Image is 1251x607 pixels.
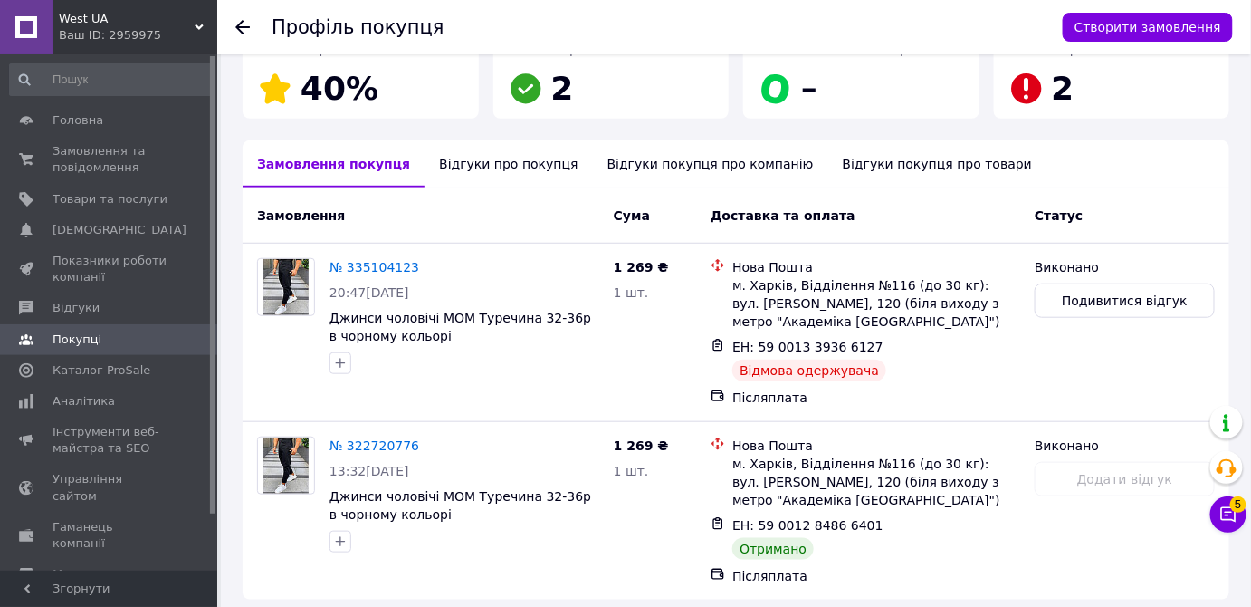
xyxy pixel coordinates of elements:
[732,360,886,381] div: Відмова одержувача
[1062,292,1188,310] span: Подивитися відгук
[1008,24,1178,56] span: Незабрані замовлення за останній рік
[1052,70,1074,107] span: 2
[53,143,167,176] span: Замовлення та повідомлення
[732,389,1020,407] div: Післяплата
[711,208,855,223] span: Доставка та оплата
[732,518,883,533] span: ЕН: 59 0012 8486 6401
[1063,13,1233,42] button: Створити замовлення
[263,259,309,315] img: Фото товару
[758,24,945,56] span: Успішні замовлення з Пром-оплатою за останній рік
[272,16,444,38] h1: Профіль покупця
[257,258,315,316] a: Фото товару
[53,300,100,316] span: Відгуки
[1210,496,1246,533] button: Чат з покупцем5
[329,285,409,300] span: 20:47[DATE]
[53,191,167,207] span: Товари та послуги
[53,362,150,379] span: Каталог ProSale
[614,260,669,275] span: 1 269 ₴
[425,140,592,188] div: Відгуки про покупця
[53,393,115,409] span: Аналітика
[614,438,669,453] span: 1 269 ₴
[1035,208,1083,223] span: Статус
[828,140,1046,188] div: Відгуки покупця про товари
[614,208,650,223] span: Cума
[732,455,1020,509] div: м. Харків, Відділення №116 (до 30 кг): вул. [PERSON_NAME], 120 (біля виходу з метро "Академіка [G...
[53,471,167,504] span: Управління сайтом
[53,566,99,583] span: Маркет
[732,258,1020,276] div: Нова Пошта
[53,253,167,285] span: Показники роботи компанії
[53,332,101,348] span: Покупці
[593,140,828,188] div: Відгуки покупця про компанію
[614,464,649,478] span: 1 шт.
[53,222,186,238] span: [DEMOGRAPHIC_DATA]
[508,24,660,56] span: Успішні замовлення за останній рік
[243,140,425,188] div: Замовлення покупця
[329,489,591,522] a: Джинси чоловічі МОМ Туречина 32-36р в чорному кольорі
[732,437,1020,455] div: Нова Пошта
[329,438,419,453] a: № 322720776
[53,519,167,552] span: Гаманець компанії
[732,340,883,354] span: ЕН: 59 0013 3936 6127
[53,112,103,129] span: Головна
[551,70,574,107] span: 2
[329,260,419,275] a: № 335104123
[329,464,409,478] span: 13:32[DATE]
[9,63,214,96] input: Пошук
[257,24,441,56] span: [PERSON_NAME] покупця за останній рік
[1035,437,1215,455] div: Виконано
[732,276,1020,331] div: м. Харків, Відділення №116 (до 30 кг): вул. [PERSON_NAME], 120 (біля виходу з метро "Академіка [G...
[257,437,315,495] a: Фото товару
[801,70,817,107] span: –
[614,285,649,300] span: 1 шт.
[1230,496,1246,513] span: 5
[263,438,309,494] img: Фото товару
[53,424,167,457] span: Інструменти веб-майстра та SEO
[257,208,345,223] span: Замовлення
[329,311,591,343] a: Джинси чоловічі МОМ Туречина 32-36р в чорному кольорі
[1035,284,1215,318] button: Подивитися відгук
[732,538,814,560] div: Отримано
[59,27,217,43] div: Ваш ID: 2959975
[59,11,195,27] span: West UA
[235,18,250,36] div: Повернутися назад
[732,567,1020,585] div: Післяплата
[301,70,378,107] span: 40%
[1035,258,1215,276] div: Виконано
